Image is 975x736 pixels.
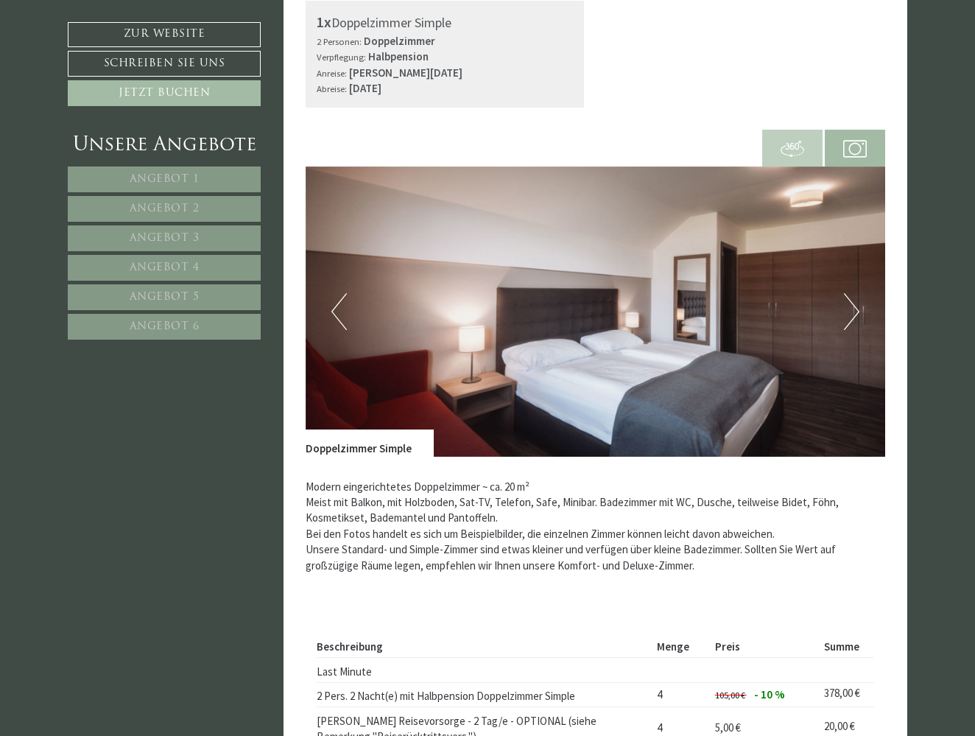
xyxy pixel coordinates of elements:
[709,636,818,657] th: Preis
[130,321,200,332] span: Angebot 6
[11,39,217,81] div: Guten Tag, wie können wir Ihnen helfen?
[364,34,435,48] b: Doppelzimmer
[843,137,867,161] img: camera.svg
[317,13,331,31] b: 1x
[317,636,652,657] th: Beschreibung
[130,203,200,214] span: Angebot 2
[306,479,886,574] p: Modern eingerichtetes Doppelzimmer ~ ca. 20 m² Meist mit Balkon, mit Holzboden, Sat-TV, Telefon, ...
[754,687,785,701] span: - 10 %
[781,137,804,161] img: 360-grad.svg
[68,132,261,159] div: Unsere Angebote
[68,22,261,47] a: Zur Website
[715,721,741,735] span: 5,00 €
[818,682,874,707] td: 378,00 €
[254,11,326,35] div: Mittwoch
[306,167,886,457] img: image
[317,35,362,47] small: 2 Personen:
[68,80,261,106] a: Jetzt buchen
[485,388,580,414] button: Senden
[651,682,709,707] td: 4
[306,430,434,456] div: Doppelzimmer Simple
[22,42,210,53] div: Montis – Active Nature Spa
[317,83,347,94] small: Abreise:
[68,51,261,77] a: Schreiben Sie uns
[130,292,200,303] span: Angebot 5
[130,233,200,244] span: Angebot 3
[651,636,709,657] th: Menge
[22,69,210,78] small: 11:11
[368,49,429,63] b: Halbpension
[317,67,347,79] small: Anreise:
[349,66,462,80] b: [PERSON_NAME][DATE]
[130,174,200,185] span: Angebot 1
[331,293,347,330] button: Previous
[317,658,652,683] td: Last Minute
[349,81,381,95] b: [DATE]
[130,262,200,273] span: Angebot 4
[715,690,745,701] span: 105,00 €
[317,51,366,63] small: Verpflegung:
[317,682,652,707] td: 2 Pers. 2 Nacht(e) mit Halbpension Doppelzimmer Simple
[317,12,574,33] div: Doppelzimmer Simple
[818,636,874,657] th: Summe
[844,293,859,330] button: Next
